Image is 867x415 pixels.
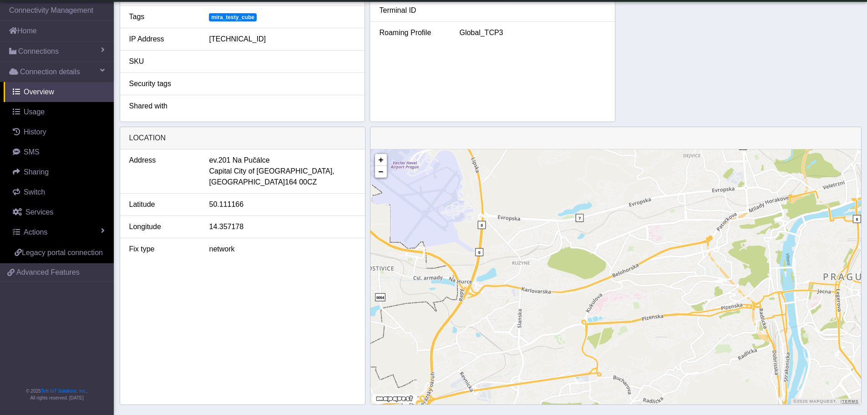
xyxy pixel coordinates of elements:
[375,166,387,178] a: Zoom out
[209,155,270,166] span: ev.201 Na Pučálce
[24,88,54,96] span: Overview
[4,182,114,202] a: Switch
[24,128,46,136] span: History
[122,199,203,210] div: Latitude
[842,399,859,404] a: Terms
[18,46,59,57] span: Connections
[285,177,307,188] span: 164 00
[202,34,362,45] div: [TECHNICAL_ID]
[791,399,861,405] div: ©2025 MapQuest, |
[203,199,363,210] div: 50.111166
[122,34,203,45] div: IP Address
[22,249,103,256] span: Legacy portal connection
[122,244,203,255] div: Fix type
[120,127,365,149] div: LOCATION
[16,267,80,278] span: Advanced Features
[122,221,203,232] div: Longitude
[209,177,285,188] span: [GEOGRAPHIC_DATA]
[307,177,317,188] span: CZ
[209,13,256,21] span: míra_testy_cube
[24,168,49,176] span: Sharing
[25,208,53,216] span: Services
[122,11,203,22] div: Tags
[203,244,363,255] div: network
[20,67,80,77] span: Connection details
[24,108,45,116] span: Usage
[4,122,114,142] a: History
[372,27,452,38] div: Roaming Profile
[4,202,114,222] a: Services
[24,228,47,236] span: Actions
[122,78,203,89] div: Security tags
[452,27,613,38] div: Global_TCP3
[4,82,114,102] a: Overview
[375,154,387,166] a: Zoom in
[4,142,114,162] a: SMS
[4,102,114,122] a: Usage
[4,222,114,242] a: Actions
[122,56,203,67] div: SKU
[122,155,203,188] div: Address
[203,221,363,232] div: 14.357178
[24,148,40,156] span: SMS
[4,162,114,182] a: Sharing
[122,101,203,112] div: Shared with
[41,389,86,394] a: Telit IoT Solutions, Inc.
[372,5,452,16] div: Terminal ID
[24,188,45,196] span: Switch
[209,166,335,177] span: Capital City of [GEOGRAPHIC_DATA],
